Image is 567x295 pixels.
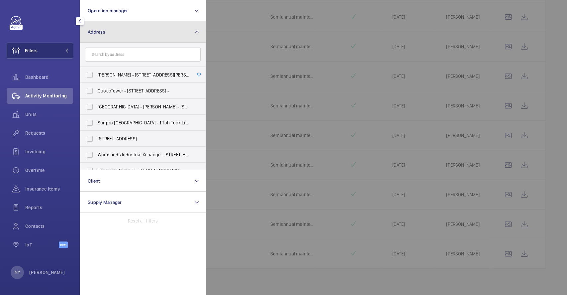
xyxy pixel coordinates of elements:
p: NY [15,269,20,276]
span: IoT [25,241,59,248]
button: Filters [7,43,73,59]
span: Insurance items [25,186,73,192]
span: Beta [59,241,68,248]
span: Filters [25,47,38,54]
span: Contacts [25,223,73,229]
span: Invoicing [25,148,73,155]
span: Reports [25,204,73,211]
span: Overtime [25,167,73,174]
span: Requests [25,130,73,136]
p: [PERSON_NAME] [29,269,65,276]
span: Dashboard [25,74,73,80]
span: Units [25,111,73,118]
span: Activity Monitoring [25,92,73,99]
